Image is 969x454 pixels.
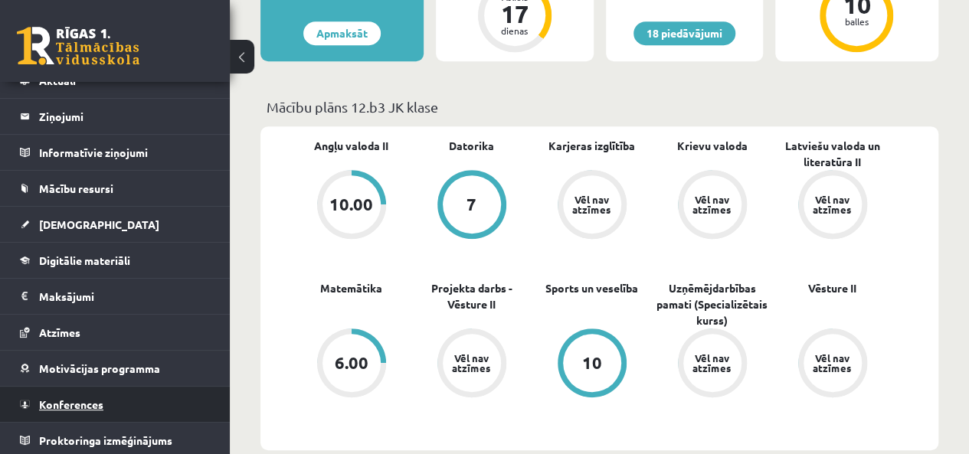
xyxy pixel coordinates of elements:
[20,135,211,170] a: Informatīvie ziņojumi
[548,138,635,154] a: Karjeras izglītība
[492,2,538,26] div: 17
[633,21,735,45] a: 18 piedāvājumi
[691,194,734,214] div: Vēl nav atzīmes
[691,353,734,373] div: Vēl nav atzīmes
[39,279,211,314] legend: Maksājumi
[772,138,892,170] a: Latviešu valoda un literatūra II
[677,138,748,154] a: Krievu valoda
[20,243,211,278] a: Digitālie materiāli
[39,181,113,195] span: Mācību resursi
[652,280,772,328] a: Uzņēmējdarbības pamati (Specializētais kurss)
[17,27,139,65] a: Rīgas 1. Tālmācības vidusskola
[545,280,638,296] a: Sports un veselība
[320,280,382,296] a: Matemātika
[39,325,80,339] span: Atzīmes
[811,194,854,214] div: Vēl nav atzīmes
[39,135,211,170] legend: Informatīvie ziņojumi
[314,138,388,154] a: Angļu valoda II
[20,387,211,422] a: Konferences
[39,217,159,231] span: [DEMOGRAPHIC_DATA]
[411,170,532,242] a: 7
[808,280,856,296] a: Vēsture II
[291,328,411,400] a: 6.00
[411,328,532,400] a: Vēl nav atzīmes
[20,279,211,314] a: Maksājumi
[532,328,652,400] a: 10
[20,315,211,350] a: Atzīmes
[772,170,892,242] a: Vēl nav atzīmes
[20,171,211,206] a: Mācību resursi
[492,26,538,35] div: dienas
[39,397,103,411] span: Konferences
[39,253,130,267] span: Digitālie materiāli
[772,328,892,400] a: Vēl nav atzīmes
[411,280,532,312] a: Projekta darbs - Vēsture II
[20,99,211,134] a: Ziņojumi
[20,351,211,386] a: Motivācijas programma
[39,361,160,375] span: Motivācijas programma
[39,99,211,134] legend: Ziņojumi
[303,21,381,45] a: Apmaksāt
[571,194,614,214] div: Vēl nav atzīmes
[329,196,373,213] div: 10.00
[39,433,172,447] span: Proktoringa izmēģinājums
[652,328,772,400] a: Vēl nav atzīmes
[833,17,879,26] div: balles
[291,170,411,242] a: 10.00
[335,354,368,371] div: 6.00
[466,196,476,213] div: 7
[811,353,854,373] div: Vēl nav atzīmes
[450,353,493,373] div: Vēl nav atzīmes
[449,138,494,154] a: Datorika
[652,170,772,242] a: Vēl nav atzīmes
[20,207,211,242] a: [DEMOGRAPHIC_DATA]
[582,354,602,371] div: 10
[267,96,932,117] p: Mācību plāns 12.b3 JK klase
[532,170,652,242] a: Vēl nav atzīmes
